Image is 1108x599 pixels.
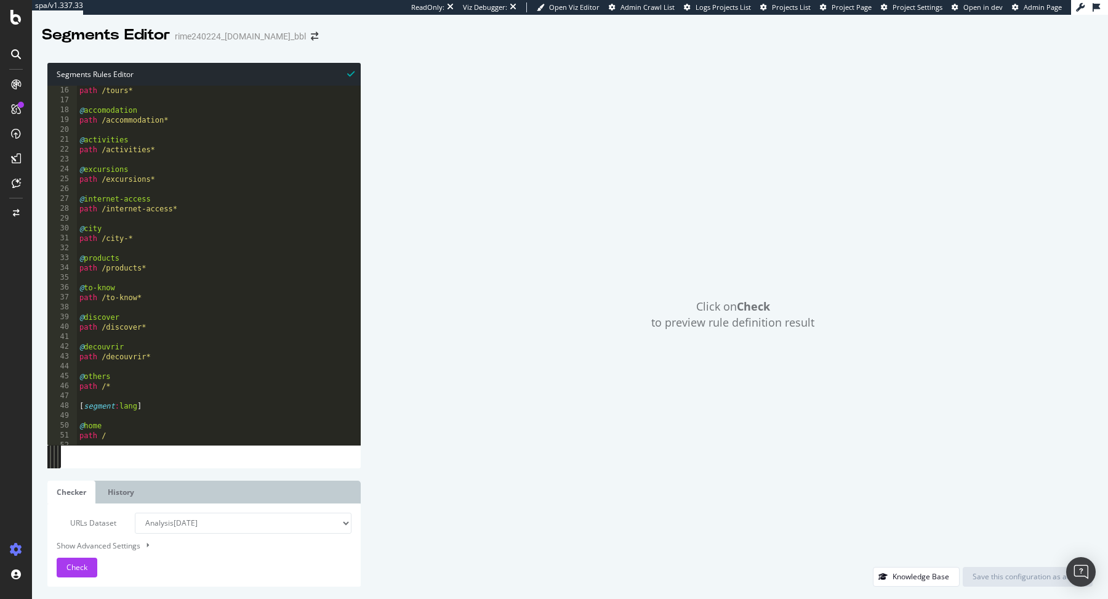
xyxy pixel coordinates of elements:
[47,115,77,125] div: 19
[47,381,77,391] div: 46
[1066,557,1096,587] div: Open Intercom Messenger
[620,2,675,12] span: Admin Crawl List
[411,2,444,12] div: ReadOnly:
[98,481,143,503] a: History
[47,441,77,450] div: 52
[47,372,77,381] div: 45
[47,253,77,263] div: 33
[175,30,306,43] div: rime240224_[DOMAIN_NAME]_bbl
[47,214,77,224] div: 29
[47,391,77,401] div: 47
[47,513,126,534] label: URLs Dataset
[973,571,1083,582] div: Save this configuration as active
[1024,2,1062,12] span: Admin Page
[820,2,872,12] a: Project Page
[47,86,77,96] div: 16
[47,155,77,165] div: 23
[47,145,77,155] div: 22
[963,2,1003,12] span: Open in dev
[873,567,960,587] button: Knowledge Base
[772,2,811,12] span: Projects List
[952,2,1003,12] a: Open in dev
[47,273,77,283] div: 35
[47,362,77,372] div: 44
[549,2,600,12] span: Open Viz Editor
[47,352,77,362] div: 43
[47,125,77,135] div: 20
[47,174,77,184] div: 25
[47,105,77,115] div: 18
[47,401,77,411] div: 48
[832,2,872,12] span: Project Page
[47,411,77,421] div: 49
[609,2,675,12] a: Admin Crawl List
[47,184,77,194] div: 26
[47,421,77,431] div: 50
[47,283,77,293] div: 36
[47,63,361,86] div: Segments Rules Editor
[47,135,77,145] div: 21
[881,2,942,12] a: Project Settings
[47,332,77,342] div: 41
[47,194,77,204] div: 27
[47,224,77,234] div: 30
[760,2,811,12] a: Projects List
[893,571,949,582] div: Knowledge Base
[1012,2,1062,12] a: Admin Page
[463,2,507,12] div: Viz Debugger:
[893,2,942,12] span: Project Settings
[47,293,77,303] div: 37
[684,2,751,12] a: Logs Projects List
[47,481,95,503] a: Checker
[537,2,600,12] a: Open Viz Editor
[347,68,355,79] span: Syntax is valid
[47,342,77,352] div: 42
[47,204,77,214] div: 28
[47,431,77,441] div: 51
[47,234,77,243] div: 31
[66,562,87,573] span: Check
[47,165,77,174] div: 24
[737,299,770,314] strong: Check
[873,571,960,582] a: Knowledge Base
[47,303,77,312] div: 38
[47,540,342,552] div: Show Advanced Settings
[42,25,170,46] div: Segments Editor
[57,558,97,577] button: Check
[47,312,77,322] div: 39
[47,96,77,105] div: 17
[696,2,751,12] span: Logs Projects List
[651,299,814,330] span: Click on to preview rule definition result
[47,263,77,273] div: 34
[963,567,1093,587] button: Save this configuration as active
[47,322,77,332] div: 40
[47,243,77,253] div: 32
[311,32,318,41] div: arrow-right-arrow-left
